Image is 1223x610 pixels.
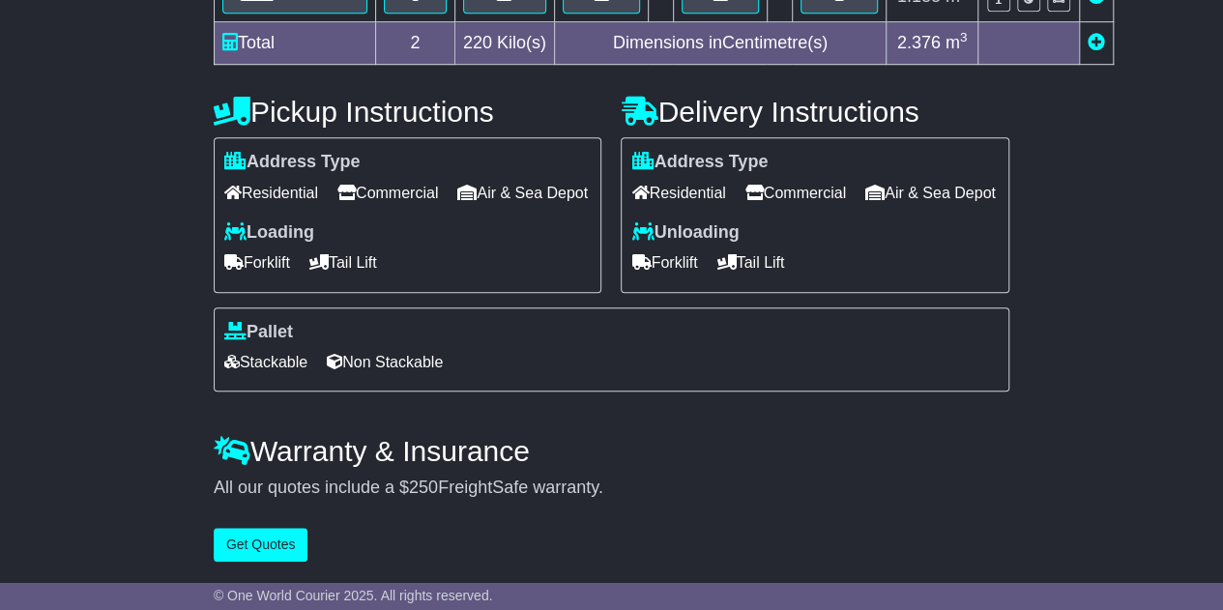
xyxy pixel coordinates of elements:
[309,247,377,277] span: Tail Lift
[631,222,739,244] label: Unloading
[554,22,886,65] td: Dimensions in Centimetre(s)
[214,22,375,65] td: Total
[716,247,784,277] span: Tail Lift
[454,22,554,65] td: Kilo(s)
[745,178,846,208] span: Commercial
[214,96,602,128] h4: Pickup Instructions
[457,178,588,208] span: Air & Sea Depot
[224,178,318,208] span: Residential
[897,33,941,52] span: 2.376
[214,588,493,603] span: © One World Courier 2025. All rights reserved.
[1088,33,1105,52] a: Add new item
[224,247,290,277] span: Forklift
[214,435,1009,467] h4: Warranty & Insurance
[224,222,314,244] label: Loading
[224,152,361,173] label: Address Type
[214,528,308,562] button: Get Quotes
[960,30,968,44] sup: 3
[337,178,438,208] span: Commercial
[214,478,1009,499] div: All our quotes include a $ FreightSafe warranty.
[327,347,443,377] span: Non Stackable
[946,33,968,52] span: m
[865,178,996,208] span: Air & Sea Depot
[375,22,454,65] td: 2
[463,33,492,52] span: 220
[631,152,768,173] label: Address Type
[224,322,293,343] label: Pallet
[621,96,1009,128] h4: Delivery Instructions
[224,347,307,377] span: Stackable
[631,247,697,277] span: Forklift
[631,178,725,208] span: Residential
[409,478,438,497] span: 250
